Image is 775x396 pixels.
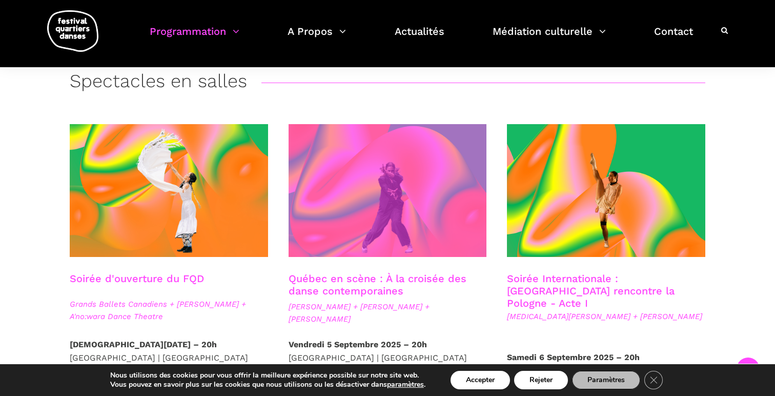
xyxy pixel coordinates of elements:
strong: Vendredi 5 Septembre 2025 – 20h [289,340,427,349]
h3: Spectacles en salles [70,70,247,96]
button: paramètres [387,380,424,389]
a: Actualités [395,23,444,53]
span: [PERSON_NAME] + [PERSON_NAME] + [PERSON_NAME] [289,301,487,325]
a: Québec en scène : À la croisée des danse contemporaines [289,272,466,297]
button: Paramètres [572,371,640,389]
strong: [DEMOGRAPHIC_DATA][DATE] – 20h [70,340,217,349]
p: Nous utilisons des cookies pour vous offrir la meilleure expérience possible sur notre site web. [110,371,425,380]
p: [GEOGRAPHIC_DATA] | [GEOGRAPHIC_DATA] [289,338,487,364]
p: [GEOGRAPHIC_DATA] | [GEOGRAPHIC_DATA] [70,338,268,364]
a: Programmation [150,23,239,53]
a: Médiation culturelle [493,23,606,53]
p: Vous pouvez en savoir plus sur les cookies que nous utilisons ou les désactiver dans . [110,380,425,389]
a: A Propos [288,23,346,53]
span: Grands Ballets Canadiens + [PERSON_NAME] + A'no:wara Dance Theatre [70,298,268,323]
a: Soirée d'ouverture du FQD [70,272,204,285]
span: [MEDICAL_DATA][PERSON_NAME] + [PERSON_NAME] [507,310,705,323]
strong: Samedi 6 Septembre 2025 – 20h [507,352,640,362]
button: Close GDPR Cookie Banner [644,371,663,389]
button: Rejeter [514,371,568,389]
img: logo-fqd-med [47,10,98,52]
button: Accepter [451,371,510,389]
a: Contact [654,23,693,53]
p: [GEOGRAPHIC_DATA] | [GEOGRAPHIC_DATA] [507,351,705,377]
a: Soirée Internationale : [GEOGRAPHIC_DATA] rencontre la Pologne - Acte I [507,272,675,309]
